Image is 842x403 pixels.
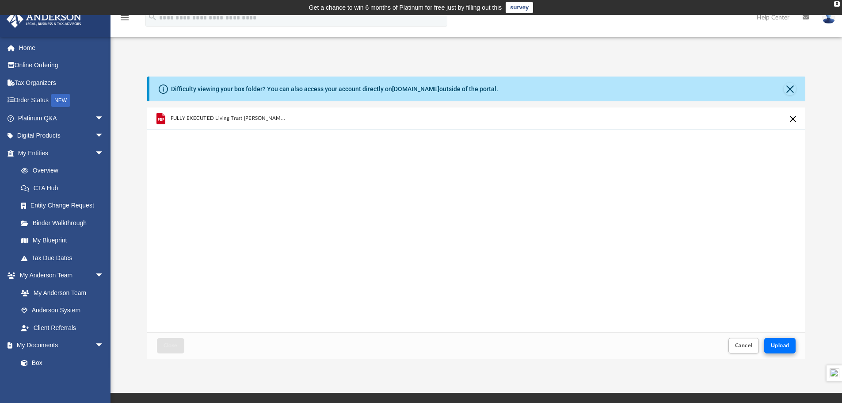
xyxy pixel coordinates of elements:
[147,107,806,332] div: grid
[6,267,113,284] a: My Anderson Teamarrow_drop_down
[95,337,113,355] span: arrow_drop_down
[51,94,70,107] div: NEW
[12,197,117,215] a: Entity Change Request
[95,109,113,127] span: arrow_drop_down
[309,2,502,13] div: Get a chance to win 6 months of Platinum for free just by filling out this
[170,115,286,121] span: FULLY EXECUTED Living Trust [PERSON_NAME] dated [DATE].pdf
[834,1,840,7] div: close
[771,343,789,348] span: Upload
[12,372,113,389] a: Meeting Minutes
[157,338,184,353] button: Close
[12,232,113,249] a: My Blueprint
[6,74,117,92] a: Tax Organizers
[148,12,157,22] i: search
[6,144,117,162] a: My Entitiesarrow_drop_down
[4,11,84,28] img: Anderson Advisors Platinum Portal
[784,83,796,95] button: Close
[12,162,117,180] a: Overview
[728,338,759,353] button: Cancel
[822,11,835,24] img: User Pic
[6,109,117,127] a: Platinum Q&Aarrow_drop_down
[119,12,130,23] i: menu
[735,343,753,348] span: Cancel
[6,39,117,57] a: Home
[788,114,798,124] button: Cancel this upload
[6,337,113,354] a: My Documentsarrow_drop_down
[12,179,117,197] a: CTA Hub
[119,17,130,23] a: menu
[12,319,113,337] a: Client Referrals
[95,267,113,285] span: arrow_drop_down
[6,127,117,145] a: Digital Productsarrow_drop_down
[147,107,806,359] div: Upload
[95,127,113,145] span: arrow_drop_down
[171,84,498,94] div: Difficulty viewing your box folder? You can also access your account directly on outside of the p...
[392,85,439,92] a: [DOMAIN_NAME]
[764,338,796,353] button: Upload
[6,92,117,110] a: Order StatusNEW
[12,302,113,319] a: Anderson System
[12,249,117,267] a: Tax Due Dates
[95,144,113,162] span: arrow_drop_down
[164,343,178,348] span: Close
[506,2,533,13] a: survey
[12,354,108,372] a: Box
[6,57,117,74] a: Online Ordering
[12,214,117,232] a: Binder Walkthrough
[12,284,108,302] a: My Anderson Team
